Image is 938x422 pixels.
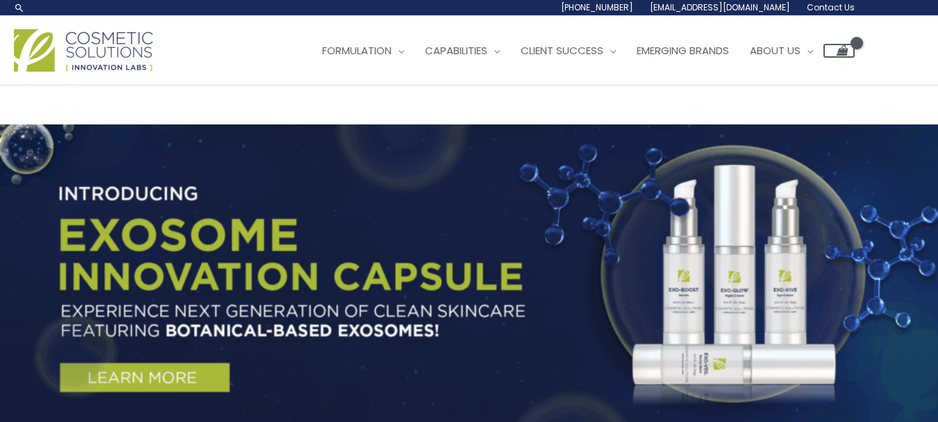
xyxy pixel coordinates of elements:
span: Formulation [322,43,392,58]
a: About Us [739,30,823,72]
a: Search icon link [14,2,25,13]
a: Client Success [510,30,626,72]
span: Capabilities [425,43,487,58]
nav: Site Navigation [301,30,855,72]
img: Cosmetic Solutions Logo [14,29,153,72]
span: [EMAIL_ADDRESS][DOMAIN_NAME] [650,1,790,13]
a: View Shopping Cart, empty [823,44,855,58]
a: Emerging Brands [626,30,739,72]
span: [PHONE_NUMBER] [561,1,633,13]
a: Formulation [312,30,414,72]
a: Capabilities [414,30,510,72]
span: About Us [750,43,801,58]
span: Contact Us [807,1,855,13]
span: Emerging Brands [637,43,729,58]
span: Client Success [521,43,603,58]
